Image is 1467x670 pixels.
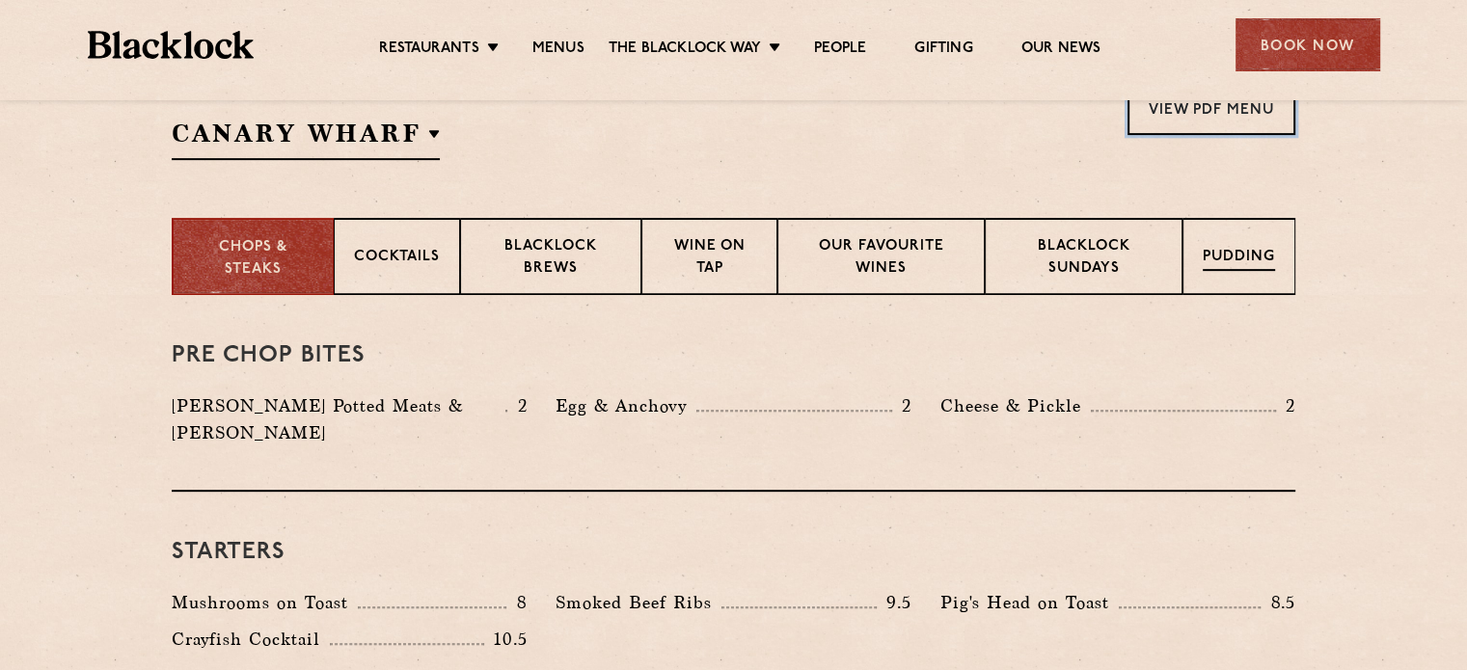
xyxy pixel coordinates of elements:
p: Our favourite wines [798,236,965,281]
div: Book Now [1236,18,1380,71]
p: Chops & Steaks [193,237,313,281]
p: Pudding [1203,247,1275,271]
p: Blacklock Sundays [1005,236,1162,281]
p: Blacklock Brews [480,236,621,281]
p: Cheese & Pickle [940,392,1091,419]
p: 2 [892,393,911,418]
p: 2 [1276,393,1295,418]
p: Crayfish Cocktail [172,626,330,653]
a: View PDF Menu [1127,82,1295,135]
a: Gifting [914,40,972,61]
h2: Canary Wharf [172,117,440,160]
p: 10.5 [484,627,527,652]
p: 8 [506,590,527,615]
h3: Pre Chop Bites [172,343,1295,368]
a: Menus [532,40,584,61]
p: Smoked Beef Ribs [556,589,721,616]
a: People [814,40,866,61]
a: Restaurants [379,40,479,61]
p: Mushrooms on Toast [172,589,358,616]
p: [PERSON_NAME] Potted Meats & [PERSON_NAME] [172,392,505,446]
p: Wine on Tap [662,236,756,281]
p: 9.5 [877,590,911,615]
img: BL_Textured_Logo-footer-cropped.svg [88,31,255,59]
h3: Starters [172,540,1295,565]
p: 8.5 [1261,590,1295,615]
p: Pig's Head on Toast [940,589,1119,616]
a: Our News [1021,40,1101,61]
p: Cocktails [354,247,440,271]
p: Egg & Anchovy [556,392,696,419]
p: 2 [507,393,527,418]
a: The Blacklock Way [609,40,761,61]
